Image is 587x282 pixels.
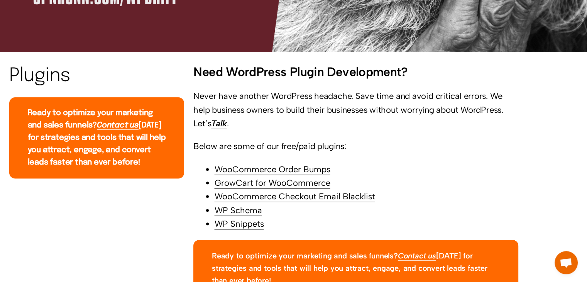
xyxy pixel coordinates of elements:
a: Contact us [97,121,139,129]
div: v 4.0.25 [22,12,38,19]
div: Domain Overview [29,46,69,51]
h2: Plugins [9,64,184,88]
div: Domain: [DOMAIN_NAME] [20,20,85,26]
a: Open chat [555,251,578,274]
a: Contact us [398,251,436,260]
strong: Ready to optimize your marketing and sales funnels? [28,109,153,129]
p: Below are some of our free/paid plugins: [193,139,518,153]
a: WP Schema [214,205,262,216]
div: Keywords by Traffic [85,46,130,51]
img: logo_orange.svg [12,12,19,19]
a: GrowCart for WooCommerce [214,178,330,188]
strong: Need WordPress Plugin Development? [193,65,408,79]
img: tab_domain_overview_orange.svg [21,45,27,51]
strong: Ready to optimize your marketing and sales funnels? [212,251,398,260]
p: Never have another WordPress headache. Save time and avoid critical errors. We help business owne... [193,89,518,130]
a: WooCommerce Checkout Email Blacklist [214,191,375,202]
img: website_grey.svg [12,20,19,26]
a: Talk [211,118,227,129]
a: WooCommerce Order Bumps [214,164,330,175]
a: WP Snippets [214,219,264,229]
img: tab_keywords_by_traffic_grey.svg [77,45,83,51]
